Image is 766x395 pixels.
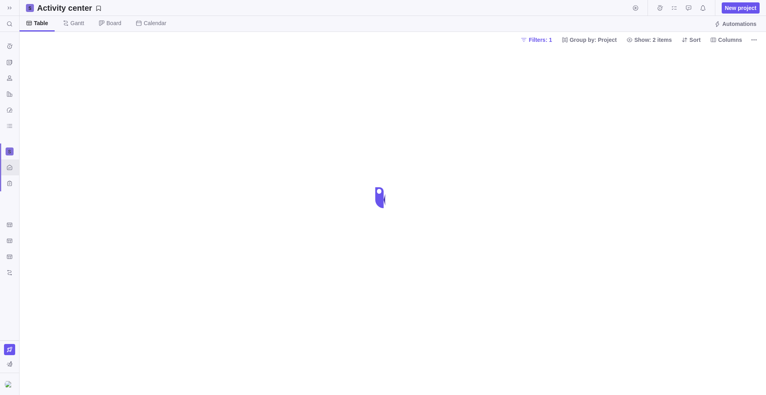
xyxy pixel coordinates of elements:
span: Time logs [654,2,665,14]
img: Show [5,381,14,387]
a: Upgrade now (Trial ends in 4 days) [4,344,15,355]
span: Calendar [144,19,166,27]
span: Board [107,19,121,27]
span: Table [34,19,48,27]
a: My assignments [669,6,680,12]
a: Notifications [697,6,709,12]
span: Automations [711,18,760,29]
span: Start timer [630,2,641,14]
span: Save your current layout and filters as a View [34,2,105,14]
span: Notifications [697,2,709,14]
span: Filters: 1 [529,36,552,44]
span: Columns [718,36,742,44]
span: Sort [689,36,701,44]
a: Time logs [654,6,665,12]
span: More actions [748,34,760,45]
a: Approval requests [683,6,694,12]
span: Show: 2 items [634,36,672,44]
div: Gail Arinzeh [5,379,14,389]
span: Approval requests [683,2,694,14]
span: Filters: 1 [517,34,555,45]
h2: Activity center [37,2,92,14]
span: New project [722,2,760,14]
span: Group by: Project [559,34,620,45]
span: Sort [678,34,704,45]
span: My assignments [669,2,680,14]
span: New project [725,4,756,12]
span: Columns [707,34,745,45]
span: Automations [722,20,756,28]
div: loading [367,182,399,214]
span: You are currently using sample data to explore and understand Birdview better. [3,358,16,369]
span: Gantt [71,19,84,27]
span: Group by: Project [570,36,617,44]
span: Show: 2 items [623,34,675,45]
